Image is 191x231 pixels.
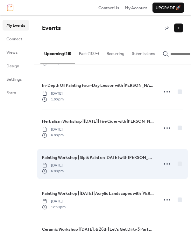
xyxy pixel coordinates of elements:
button: Upgrade🚀 [152,3,184,13]
span: Form [6,90,16,96]
button: Upcoming (18) [40,41,75,64]
a: Form [3,87,29,98]
span: 6:00 pm [42,168,64,174]
a: In-Depth Oil Painting Four-Day Lesson with [PERSON_NAME] [42,82,154,89]
span: Views [6,49,18,56]
span: Upgrade 🚀 [156,5,181,11]
a: Painting Workshop | Sip & Paint on [DATE] with [PERSON_NAME] [42,154,154,161]
a: Design [3,61,29,71]
button: Past (100+) [75,41,103,63]
button: Recurring [103,41,128,63]
span: 1:00 pm [42,97,64,102]
a: Views [3,47,29,57]
a: Painting Workshop | [DATE] | Acrylic Landscapes with [PERSON_NAME] [42,190,154,197]
img: logo [7,4,13,11]
span: [DATE] [42,163,64,168]
span: My Events [6,22,25,29]
span: Connect [6,36,22,42]
a: My Events [3,20,29,30]
span: My Account [125,5,147,11]
span: [DATE] [42,127,64,132]
span: Events [42,22,61,34]
span: 12:30 pm [42,204,66,210]
span: Contact Us [98,5,119,11]
button: Submissions [128,41,159,63]
span: 6:00 pm [42,132,64,138]
span: Painting Workshop | [DATE] | Acrylic Landscapes with [PERSON_NAME] [42,190,154,197]
span: [DATE] [42,199,66,204]
a: My Account [125,4,147,11]
span: Settings [6,76,22,83]
span: [DATE] [42,91,64,97]
a: Settings [3,74,29,84]
a: Herbalism Workshop | [DATE] | Fire Cider with [PERSON_NAME] [42,118,154,125]
a: Contact Us [98,4,119,11]
span: Painting Workshop | Sip & Paint on [DATE] with [PERSON_NAME] [42,154,154,161]
span: Design [6,63,19,69]
a: Connect [3,34,29,44]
